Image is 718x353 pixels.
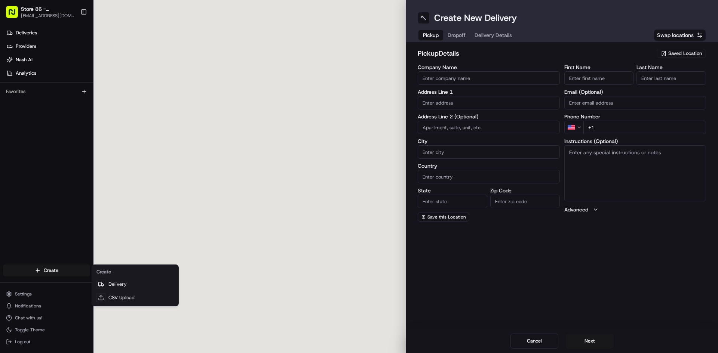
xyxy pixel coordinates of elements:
button: Save this Location [418,213,469,222]
h2: pickup Details [418,48,652,59]
label: Advanced [564,206,588,213]
label: Email (Optional) [564,89,706,95]
span: [DATE] [25,116,40,122]
button: Cancel [510,334,558,349]
img: 1755196953914-cd9d9cba-b7f7-46ee-b6f5-75ff69acacf5 [16,71,29,85]
img: 1736555255976-a54dd68f-1ca7-489b-9aae-adbdc363a1c4 [7,71,21,85]
a: Powered byPylon [53,185,90,191]
div: Past conversations [7,97,50,103]
span: Settings [15,291,32,297]
label: Last Name [636,65,706,70]
input: Enter company name [418,71,560,85]
div: 📗 [7,168,13,174]
span: Knowledge Base [15,167,57,174]
span: Providers [16,43,36,50]
label: Country [418,163,560,168]
div: We're available if you need us! [34,79,103,85]
span: [EMAIL_ADDRESS][DOMAIN_NAME] [21,13,76,19]
button: See all [116,96,136,105]
span: Swap locations [657,31,694,39]
label: First Name [564,65,634,70]
div: 💻 [63,168,69,174]
span: Deliveries [16,30,37,36]
span: API Documentation [71,167,120,174]
p: Welcome 👋 [7,30,136,42]
label: City [418,139,560,144]
span: Delivery Details [475,31,512,39]
span: Log out [15,339,30,345]
input: Enter city [418,145,560,159]
button: Advanced [564,206,706,213]
span: Saved Location [668,50,702,57]
span: Nash AI [16,56,33,63]
input: Enter email address [564,96,706,109]
a: Delivery [93,278,177,291]
a: CSV Upload [93,291,177,304]
span: Notifications [15,303,41,309]
label: Instructions (Optional) [564,139,706,144]
a: 💻API Documentation [60,164,123,177]
label: Phone Number [564,114,706,119]
span: Chat with us! [15,315,42,321]
input: Enter phone number [583,121,706,134]
label: Zip Code [490,188,560,193]
span: Store 86 - [GEOGRAPHIC_DATA] ([GEOGRAPHIC_DATA]) (Just Salad) [21,5,76,13]
input: Clear [19,48,123,56]
div: Start new chat [34,71,123,79]
label: State [418,188,487,193]
img: Nash [7,7,22,22]
input: Enter country [418,170,560,183]
span: Regen Pajulas [23,136,55,142]
label: Company Name [418,65,560,70]
div: Create [93,266,177,278]
span: Save this Location [427,214,466,220]
span: Toggle Theme [15,327,45,333]
input: Enter state [418,195,487,208]
a: 📗Knowledge Base [4,164,60,177]
span: • [56,136,59,142]
span: [DATE] [60,136,76,142]
button: Saved Location [657,48,706,59]
button: Swap locations [654,29,706,41]
span: Dropoff [448,31,466,39]
span: Pylon [74,185,90,191]
img: 1736555255976-a54dd68f-1ca7-489b-9aae-adbdc363a1c4 [15,136,21,142]
span: Pickup [423,31,439,39]
span: Create [44,267,58,274]
input: Enter zip code [490,195,560,208]
label: Address Line 1 [418,89,560,95]
input: Enter address [418,96,560,109]
input: Enter last name [636,71,706,85]
label: Address Line 2 (Optional) [418,114,560,119]
button: Start new chat [127,74,136,83]
button: Next [566,334,614,349]
img: Regen Pajulas [7,129,19,141]
input: Enter first name [564,71,634,85]
div: Favorites [3,86,90,97]
input: Apartment, suite, unit, etc. [418,121,560,134]
span: Analytics [16,70,36,77]
h1: Create New Delivery [434,12,517,24]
